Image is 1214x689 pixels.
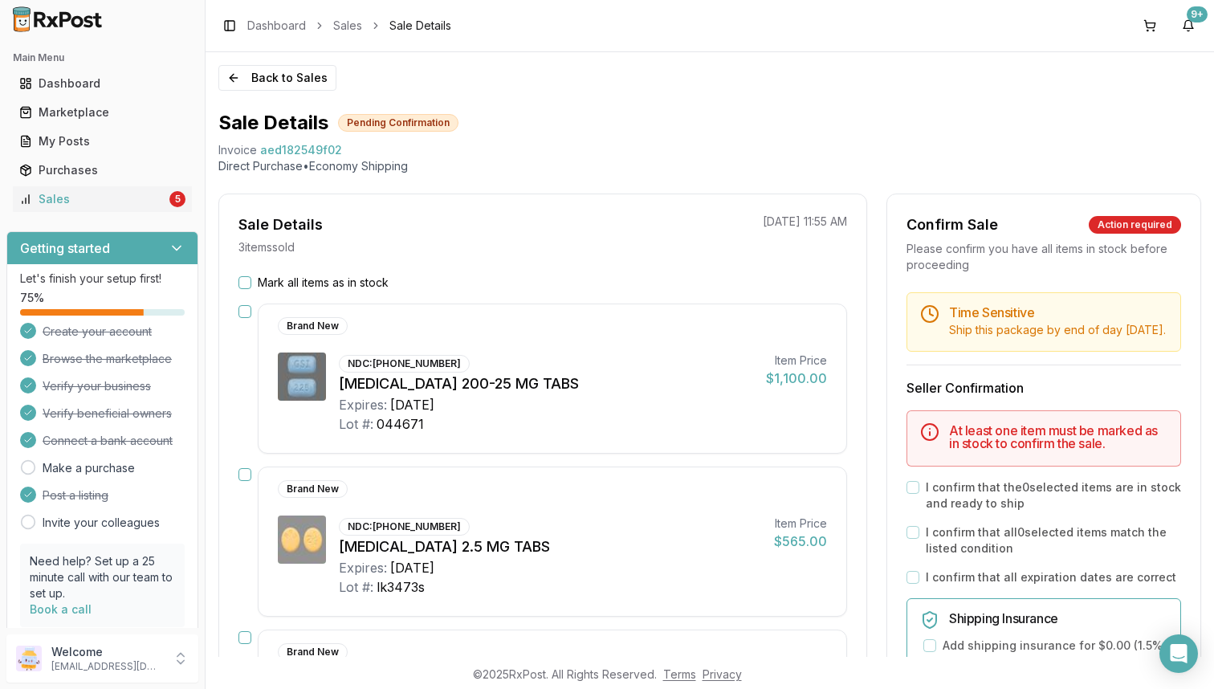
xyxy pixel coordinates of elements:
span: Browse the marketplace [43,351,172,367]
label: Add shipping insurance for $0.00 ( 1.5 % of order value) [943,638,1167,670]
div: Sales [19,191,166,207]
div: $565.00 [774,532,827,551]
h2: Main Menu [13,51,192,64]
span: Create your account [43,324,152,340]
div: Lot #: [339,414,373,434]
div: Sale Details [238,214,323,236]
div: NDC: [PHONE_NUMBER] [339,518,470,536]
a: Dashboard [247,18,306,34]
div: Pending Confirmation [338,114,458,132]
div: [DATE] [390,558,434,577]
span: Post a listing [43,487,108,503]
div: Item Price [774,516,827,532]
div: Marketplace [19,104,185,120]
a: My Posts [13,127,192,156]
a: Terms [663,667,696,681]
h1: Sale Details [218,110,328,136]
h3: Seller Confirmation [906,378,1181,397]
label: Mark all items as in stock [258,275,389,291]
div: NDC: [PHONE_NUMBER] [339,355,470,373]
label: I confirm that all 0 selected items match the listed condition [926,524,1181,556]
nav: breadcrumb [247,18,451,34]
div: Expires: [339,558,387,577]
div: My Posts [19,133,185,149]
span: Verify your business [43,378,151,394]
span: Sale Details [389,18,451,34]
a: Invite your colleagues [43,515,160,531]
a: Dashboard [13,69,192,98]
p: Welcome [51,644,163,660]
p: [EMAIL_ADDRESS][DOMAIN_NAME] [51,660,163,673]
a: Purchases [13,156,192,185]
label: I confirm that the 0 selected items are in stock and ready to ship [926,479,1181,512]
div: Expires: [339,395,387,414]
button: Sales5 [6,186,198,212]
span: aed182549f02 [260,142,342,158]
p: [DATE] 11:55 AM [763,214,847,230]
h3: Getting started [20,238,110,258]
h5: Shipping Insurance [949,612,1167,625]
div: 5 [169,191,185,207]
p: Need help? Set up a 25 minute call with our team to set up. [30,553,175,601]
a: Marketplace [13,98,192,127]
div: Action required [1089,216,1181,234]
span: Verify beneficial owners [43,406,172,422]
img: Eliquis 2.5 MG TABS [278,516,326,564]
button: Back to Sales [218,65,336,91]
button: Marketplace [6,100,198,125]
button: 9+ [1175,13,1201,39]
span: Ship this package by end of day [DATE] . [949,323,1166,336]
a: Book a call [30,602,92,616]
a: Sales [333,18,362,34]
div: $1,100.00 [766,369,827,388]
p: Direct Purchase • Economy Shipping [218,158,1201,174]
a: Privacy [703,667,742,681]
div: Brand New [278,643,348,661]
button: Purchases [6,157,198,183]
div: [MEDICAL_DATA] 200-25 MG TABS [339,373,753,395]
div: Dashboard [19,75,185,92]
a: Make a purchase [43,460,135,476]
div: 9+ [1187,6,1208,22]
div: Open Intercom Messenger [1159,634,1198,673]
p: 3 item s sold [238,239,295,255]
p: Let's finish your setup first! [20,271,185,287]
img: Descovy 200-25 MG TABS [278,353,326,401]
button: Dashboard [6,71,198,96]
h5: Time Sensitive [949,306,1167,319]
div: Brand New [278,317,348,335]
button: My Posts [6,128,198,154]
div: Item Price [766,353,827,369]
div: Lot #: [339,577,373,597]
div: Brand New [278,480,348,498]
h5: At least one item must be marked as in stock to confirm the sale. [949,424,1167,450]
div: [MEDICAL_DATA] 2.5 MG TABS [339,536,761,558]
div: [DATE] [390,395,434,414]
span: 75 % [20,290,44,306]
div: Please confirm you have all items in stock before proceeding [906,241,1181,273]
img: User avatar [16,646,42,671]
label: I confirm that all expiration dates are correct [926,569,1176,585]
a: Sales5 [13,185,192,214]
div: 044671 [377,414,424,434]
div: Confirm Sale [906,214,998,236]
span: Connect a bank account [43,433,173,449]
div: Invoice [218,142,257,158]
img: RxPost Logo [6,6,109,32]
div: lk3473s [377,577,425,597]
div: Purchases [19,162,185,178]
